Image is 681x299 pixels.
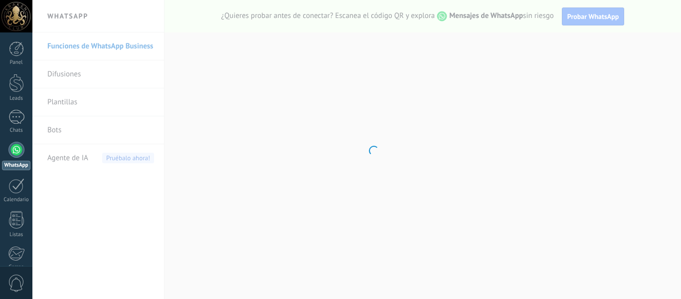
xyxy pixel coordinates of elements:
[2,161,30,170] div: WhatsApp
[2,127,31,134] div: Chats
[2,59,31,66] div: Panel
[2,197,31,203] div: Calendario
[2,95,31,102] div: Leads
[2,232,31,238] div: Listas
[2,264,31,271] div: Correo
